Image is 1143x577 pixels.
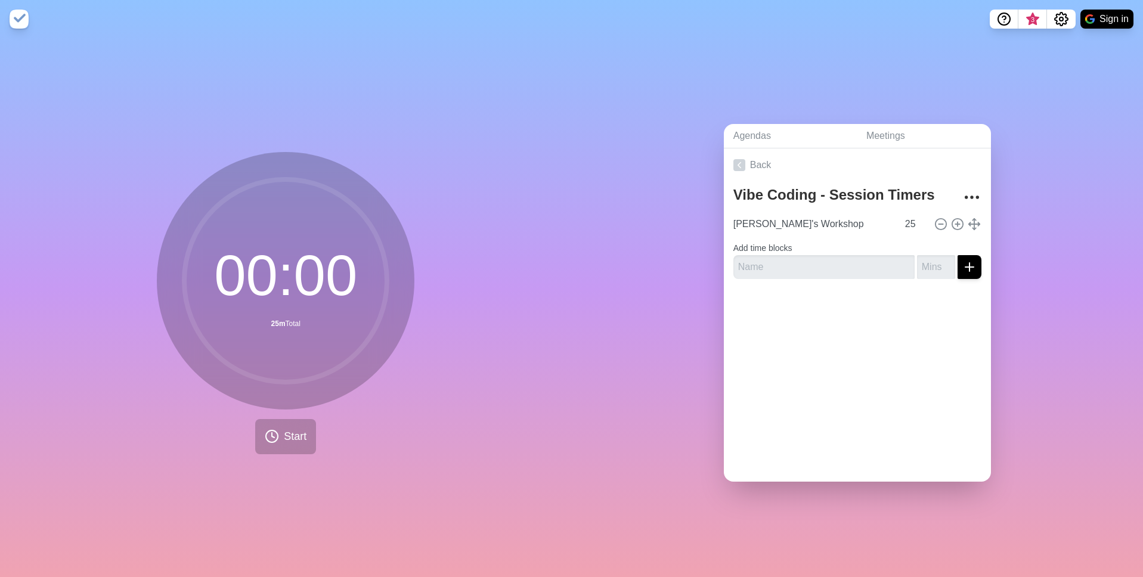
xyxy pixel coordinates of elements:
button: What’s new [1018,10,1047,29]
a: Back [724,148,991,182]
img: timeblocks logo [10,10,29,29]
a: Meetings [857,124,991,148]
button: Start [255,419,316,454]
input: Mins [917,255,955,279]
a: Agendas [724,124,857,148]
button: Settings [1047,10,1076,29]
button: More [960,185,984,209]
span: 3 [1028,15,1037,24]
input: Name [729,212,898,236]
span: Start [284,429,306,445]
img: google logo [1085,14,1095,24]
label: Add time blocks [733,243,792,253]
button: Sign in [1080,10,1133,29]
input: Name [733,255,915,279]
input: Mins [900,212,929,236]
button: Help [990,10,1018,29]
